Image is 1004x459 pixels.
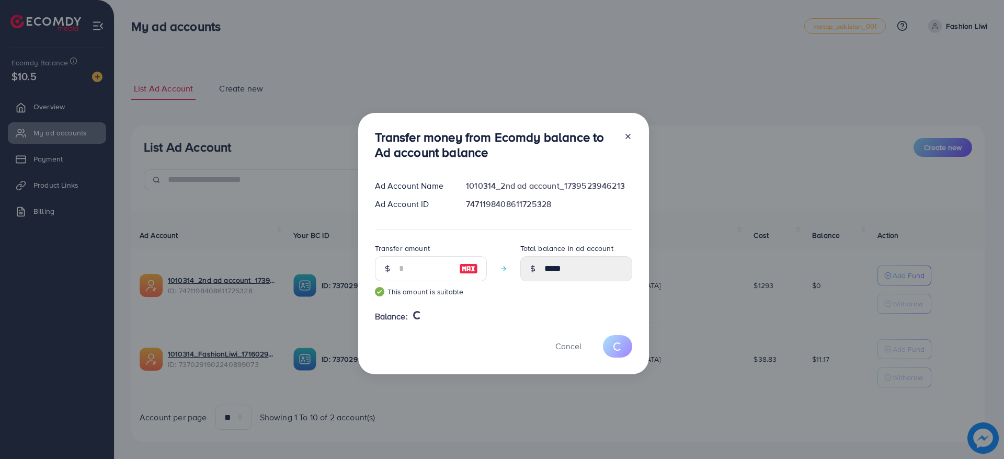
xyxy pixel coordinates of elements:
[520,243,613,254] label: Total balance in ad account
[555,340,581,352] span: Cancel
[459,262,478,275] img: image
[458,180,640,192] div: 1010314_2nd ad account_1739523946213
[375,286,487,297] small: This amount is suitable
[375,130,615,160] h3: Transfer money from Ecomdy balance to Ad account balance
[375,243,430,254] label: Transfer amount
[458,198,640,210] div: 7471198408611725328
[367,198,458,210] div: Ad Account ID
[375,287,384,296] img: guide
[375,311,408,323] span: Balance:
[367,180,458,192] div: Ad Account Name
[542,335,595,358] button: Cancel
